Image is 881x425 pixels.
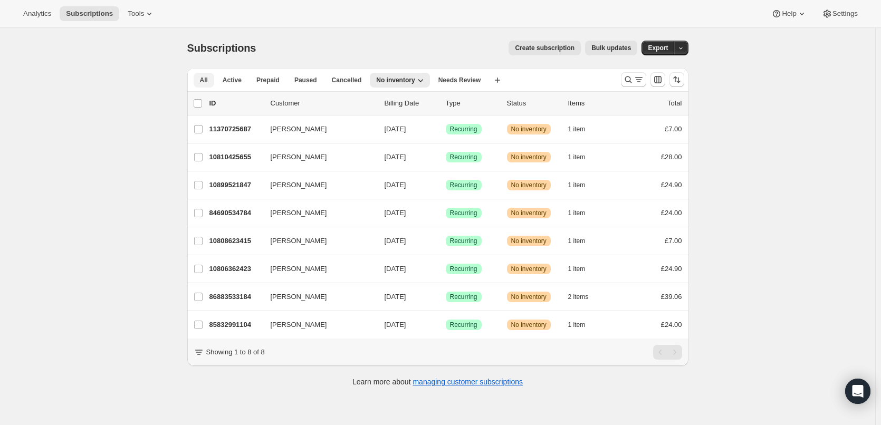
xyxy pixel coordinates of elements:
span: £24.00 [661,321,682,329]
span: Recurring [450,237,477,245]
p: Status [507,98,560,109]
p: Learn more about [352,376,523,387]
span: [PERSON_NAME] [271,180,327,190]
button: [PERSON_NAME] [264,121,370,138]
div: 11370725687[PERSON_NAME][DATE]SuccessRecurringWarningNo inventory1 item£7.00 [209,122,682,137]
button: Bulk updates [585,41,637,55]
span: No inventory [511,237,547,245]
p: 10810425655 [209,152,262,162]
button: 1 item [568,206,597,220]
span: Prepaid [256,76,280,84]
button: [PERSON_NAME] [264,177,370,194]
button: Create new view [489,73,506,88]
span: 1 item [568,265,586,273]
nav: Pagination [653,345,682,360]
span: Needs Review [438,76,481,84]
button: Sort the results [669,72,684,87]
button: Export [641,41,674,55]
span: [PERSON_NAME] [271,292,327,302]
button: Analytics [17,6,58,21]
button: Subscriptions [60,6,119,21]
p: 84690534784 [209,208,262,218]
button: [PERSON_NAME] [264,233,370,249]
button: [PERSON_NAME] [264,316,370,333]
span: £28.00 [661,153,682,161]
button: 1 item [568,262,597,276]
p: 86883533184 [209,292,262,302]
div: 10806362423[PERSON_NAME][DATE]SuccessRecurringWarningNo inventory1 item£24.90 [209,262,682,276]
span: No inventory [511,125,547,133]
span: £7.00 [665,125,682,133]
button: 1 item [568,178,597,192]
p: Showing 1 to 8 of 8 [206,347,265,358]
span: Recurring [450,209,477,217]
div: 86883533184[PERSON_NAME][DATE]SuccessRecurringWarningNo inventory2 items£39.06 [209,289,682,304]
span: Recurring [450,293,477,301]
span: Recurring [450,181,477,189]
span: All [200,76,208,84]
p: Customer [271,98,376,109]
span: Help [782,9,796,18]
span: 1 item [568,237,586,245]
button: Tools [121,6,161,21]
p: ID [209,98,262,109]
div: 10810425655[PERSON_NAME][DATE]SuccessRecurringWarningNo inventory1 item£28.00 [209,150,682,165]
div: Type [446,98,499,109]
span: [PERSON_NAME] [271,264,327,274]
span: Active [223,76,242,84]
button: 2 items [568,289,600,304]
span: Export [648,44,668,52]
span: 1 item [568,125,586,133]
span: £24.90 [661,265,682,273]
span: [DATE] [385,237,406,245]
button: 1 item [568,150,597,165]
span: 1 item [568,321,586,329]
span: [DATE] [385,125,406,133]
span: Subscriptions [187,42,256,54]
span: Paused [294,76,317,84]
button: [PERSON_NAME] [264,205,370,221]
button: Search and filter results [621,72,646,87]
div: Items [568,98,621,109]
span: No inventory [511,293,547,301]
span: [PERSON_NAME] [271,236,327,246]
span: Cancelled [332,76,362,84]
button: Help [765,6,813,21]
a: managing customer subscriptions [413,378,523,386]
span: No inventory [511,153,547,161]
span: Recurring [450,265,477,273]
span: [DATE] [385,265,406,273]
span: [DATE] [385,293,406,301]
span: Settings [832,9,858,18]
p: 10899521847 [209,180,262,190]
span: Tools [128,9,144,18]
span: Bulk updates [591,44,631,52]
button: [PERSON_NAME] [264,149,370,166]
span: 2 items [568,293,589,301]
span: Recurring [450,153,477,161]
button: [PERSON_NAME] [264,260,370,277]
span: No inventory [376,76,415,84]
span: [DATE] [385,153,406,161]
span: [PERSON_NAME] [271,152,327,162]
button: 1 item [568,234,597,248]
p: Total [667,98,682,109]
p: 10806362423 [209,264,262,274]
span: £24.00 [661,209,682,217]
span: £39.06 [661,293,682,301]
span: [PERSON_NAME] [271,124,327,134]
span: 1 item [568,181,586,189]
button: Customize table column order and visibility [650,72,665,87]
p: Billing Date [385,98,437,109]
span: 1 item [568,209,586,217]
span: No inventory [511,181,547,189]
p: 10808623415 [209,236,262,246]
span: [DATE] [385,209,406,217]
div: 85832991104[PERSON_NAME][DATE]SuccessRecurringWarningNo inventory1 item£24.00 [209,317,682,332]
span: No inventory [511,209,547,217]
span: Recurring [450,125,477,133]
button: 1 item [568,122,597,137]
span: 1 item [568,153,586,161]
div: IDCustomerBilling DateTypeStatusItemsTotal [209,98,682,109]
button: Settings [816,6,864,21]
